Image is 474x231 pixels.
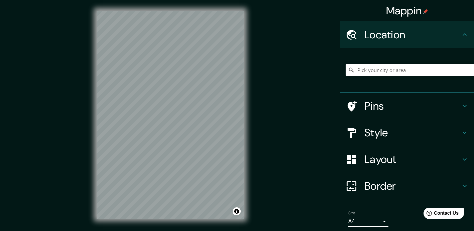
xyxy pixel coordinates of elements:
[340,146,474,173] div: Layout
[364,179,461,193] h4: Border
[340,173,474,199] div: Border
[348,216,388,227] div: A4
[364,28,461,41] h4: Location
[364,99,461,113] h4: Pins
[364,126,461,139] h4: Style
[346,64,474,76] input: Pick your city or area
[348,210,355,216] label: Size
[340,21,474,48] div: Location
[233,207,241,215] button: Toggle attribution
[423,9,428,14] img: pin-icon.png
[386,4,429,17] h4: Mappin
[340,119,474,146] div: Style
[340,93,474,119] div: Pins
[97,11,244,219] canvas: Map
[414,205,467,224] iframe: Help widget launcher
[364,153,461,166] h4: Layout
